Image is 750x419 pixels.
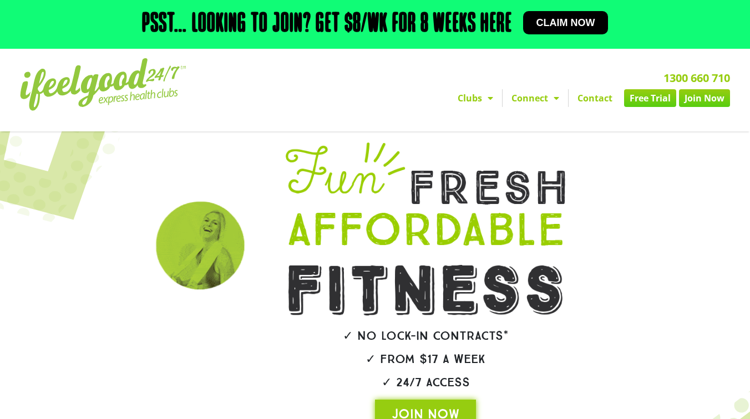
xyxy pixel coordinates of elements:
[254,330,597,342] h2: ✓ No lock-in contracts*
[503,89,568,107] a: Connect
[569,89,621,107] a: Contact
[449,89,502,107] a: Clubs
[523,11,609,34] a: Claim now
[254,376,597,389] h2: ✓ 24/7 Access
[663,70,730,85] a: 1300 660 710
[272,89,730,107] nav: Menu
[536,18,595,28] span: Claim now
[254,353,597,365] h2: ✓ From $17 a week
[624,89,676,107] a: Free Trial
[679,89,730,107] a: Join Now
[142,11,512,38] h2: Psst… Looking to join? Get $8/wk for 8 weeks here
